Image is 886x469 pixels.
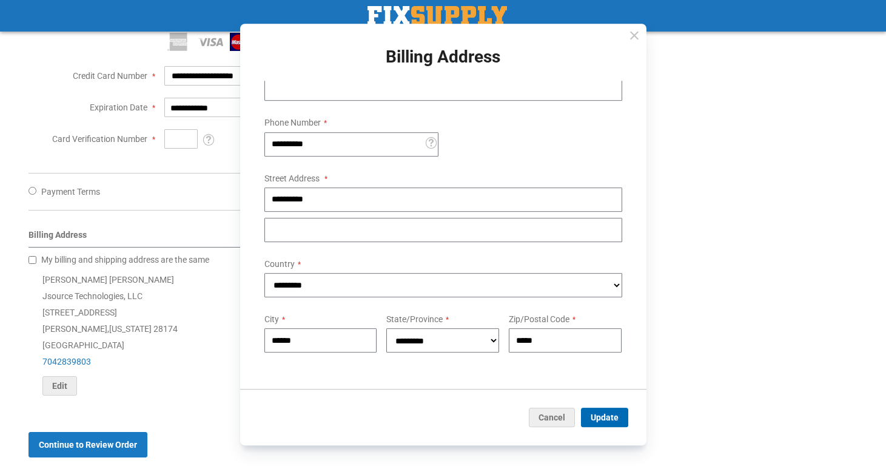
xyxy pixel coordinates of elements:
[41,255,209,265] span: My billing and shipping address are the same
[42,357,91,366] a: 7042839803
[90,103,147,112] span: Expiration Date
[367,6,507,25] a: store logo
[386,314,443,324] span: State/Province
[264,174,320,183] span: Street Address
[73,71,147,81] span: Credit Card Number
[367,6,507,25] img: Fix Industrial Supply
[529,408,575,427] button: Cancel
[591,413,619,422] span: Update
[539,413,565,422] span: Cancel
[264,259,295,269] span: Country
[581,408,628,427] button: Update
[52,381,67,391] span: Edit
[29,272,555,396] div: [PERSON_NAME] [PERSON_NAME] Jsource Technologies, LLC [STREET_ADDRESS] [PERSON_NAME] , 28174 [GEO...
[109,324,152,334] span: [US_STATE]
[230,33,258,51] img: MasterCard
[42,376,77,396] button: Edit
[509,314,569,324] span: Zip/Postal Code
[52,134,147,144] span: Card Verification Number
[264,118,321,128] span: Phone Number
[264,314,279,324] span: City
[39,440,137,450] span: Continue to Review Order
[29,229,555,248] div: Billing Address
[41,187,100,197] span: Payment Terms
[197,33,225,51] img: Visa
[255,48,632,67] h1: Billing Address
[29,432,147,457] button: Continue to Review Order
[164,33,192,51] img: American Express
